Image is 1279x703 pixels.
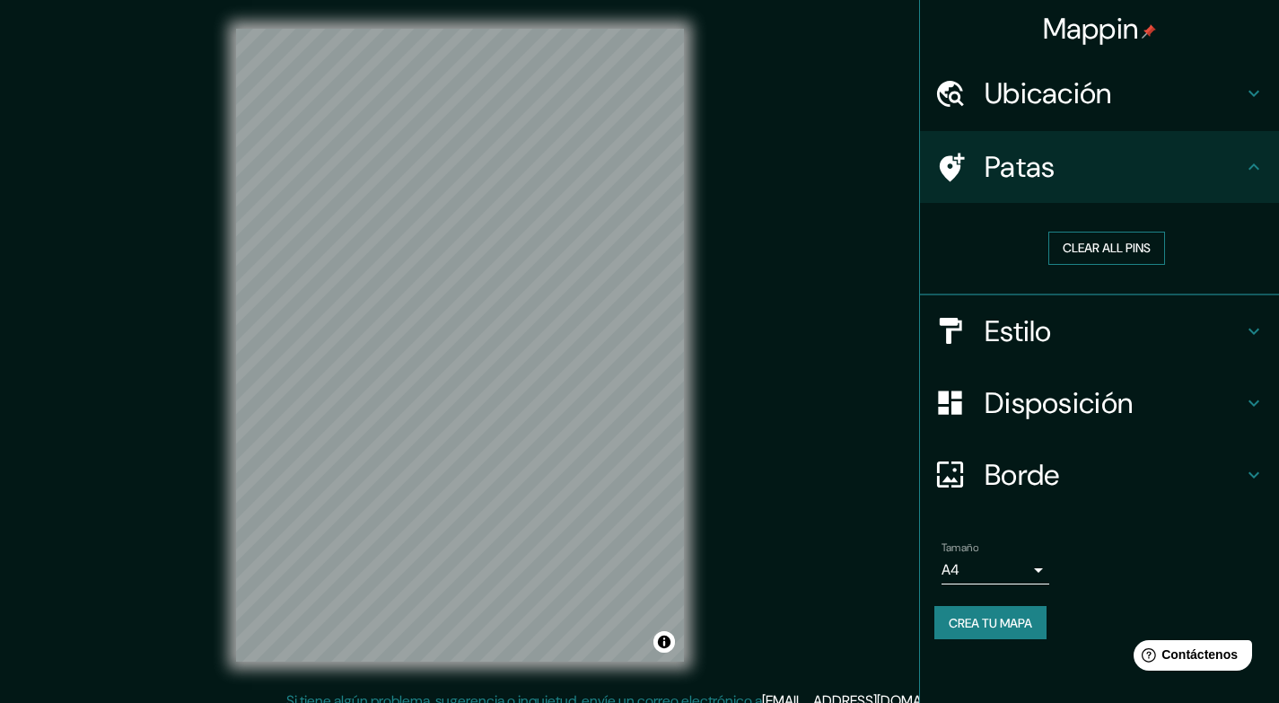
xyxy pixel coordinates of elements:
font: Ubicación [985,75,1112,112]
div: Borde [920,439,1279,511]
button: Clear all pins [1048,232,1165,265]
font: Tamaño [942,540,978,555]
div: Patas [920,131,1279,203]
button: Crea tu mapa [934,606,1047,640]
font: Estilo [985,312,1052,350]
div: Estilo [920,295,1279,367]
font: Mappin [1043,10,1139,48]
font: Patas [985,148,1056,186]
div: Ubicación [920,57,1279,129]
button: Activar o desactivar atribución [653,631,675,653]
div: Disposición [920,367,1279,439]
img: pin-icon.png [1142,24,1156,39]
font: Borde [985,456,1060,494]
div: A4 [942,556,1049,584]
font: A4 [942,560,959,579]
font: Disposición [985,384,1133,422]
iframe: Lanzador de widgets de ayuda [1119,633,1259,683]
canvas: Mapa [236,29,684,662]
font: Crea tu mapa [949,615,1032,631]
